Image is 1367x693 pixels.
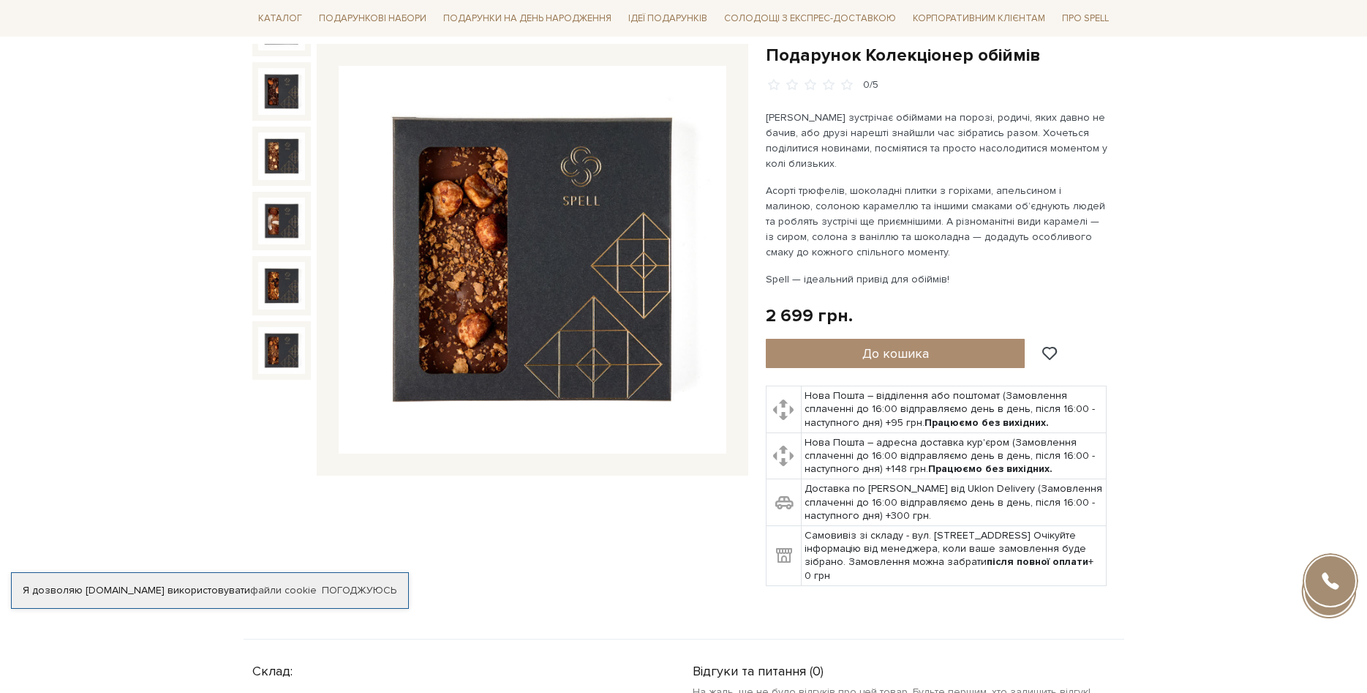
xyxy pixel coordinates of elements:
[258,68,305,115] img: Подарунок Колекціонер обіймів
[987,555,1088,568] b: після повної оплати
[766,271,1109,287] p: Spell — ідеальний привід для обіймів!
[766,339,1025,368] button: До кошика
[258,132,305,179] img: Подарунок Колекціонер обіймів
[12,584,408,597] div: Я дозволяю [DOMAIN_NAME] використовувати
[258,198,305,244] img: Подарунок Колекціонер обіймів
[802,386,1107,433] td: Нова Пошта – відділення або поштомат (Замовлення сплаченні до 16:00 відправляємо день в день, піс...
[339,66,726,454] img: Подарунок Колекціонер обіймів
[250,584,317,596] a: файли cookie
[862,345,929,362] span: До кошика
[1056,7,1115,30] span: Про Spell
[766,44,1115,67] h1: Подарунок Колекціонер обіймів
[802,479,1107,526] td: Доставка по [PERSON_NAME] від Uklon Delivery (Замовлення сплаченні до 16:00 відправляємо день в д...
[258,262,305,309] img: Подарунок Колекціонер обіймів
[718,6,902,31] a: Солодощі з експрес-доставкою
[766,110,1109,171] p: [PERSON_NAME] зустрічає обіймами на порозі, родичі, яких давно не бачив, або друзі нарешті знайшл...
[313,7,432,30] span: Подарункові набори
[766,183,1109,260] p: Асорті трюфелів, шоколадні плитки з горіхами, апельсином і малиною, солоною карамеллю та іншими с...
[928,462,1052,475] b: Працюємо без вихідних.
[622,7,713,30] span: Ідеї подарунків
[252,7,308,30] span: Каталог
[258,327,305,374] img: Подарунок Колекціонер обіймів
[802,432,1107,479] td: Нова Пошта – адресна доставка кур'єром (Замовлення сплаченні до 16:00 відправляємо день в день, п...
[924,416,1049,429] b: Працюємо без вихідних.
[863,78,878,92] div: 0/5
[693,657,1115,680] div: Відгуки та питання (0)
[766,304,853,327] div: 2 699 грн.
[907,6,1051,31] a: Корпоративним клієнтам
[322,584,396,597] a: Погоджуюсь
[437,7,617,30] span: Подарунки на День народження
[802,526,1107,586] td: Самовивіз зі складу - вул. [STREET_ADDRESS] Очікуйте інформацію від менеджера, коли ваше замовлен...
[252,657,658,680] div: Склад:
